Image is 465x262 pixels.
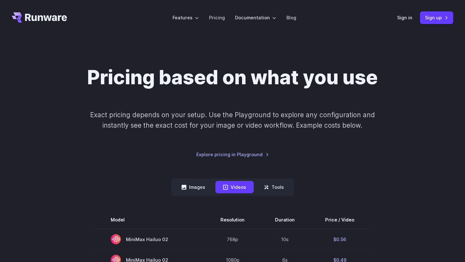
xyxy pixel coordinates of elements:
[397,14,412,21] a: Sign in
[173,14,199,21] label: Features
[260,229,310,250] td: 10s
[286,14,296,21] a: Blog
[215,181,254,193] button: Videos
[205,229,260,250] td: 768p
[420,11,453,24] a: Sign up
[205,211,260,229] th: Resolution
[95,211,205,229] th: Model
[310,229,370,250] td: $0.56
[260,211,310,229] th: Duration
[310,211,370,229] th: Price / Video
[111,234,190,244] span: MiniMax Hailuo 02
[196,151,269,158] a: Explore pricing in Playground
[12,12,67,22] a: Go to /
[256,181,291,193] button: Tools
[174,181,213,193] button: Images
[209,14,225,21] a: Pricing
[78,110,387,131] p: Exact pricing depends on your setup. Use the Playground to explore any configuration and instantl...
[235,14,276,21] label: Documentation
[87,66,378,89] h1: Pricing based on what you use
